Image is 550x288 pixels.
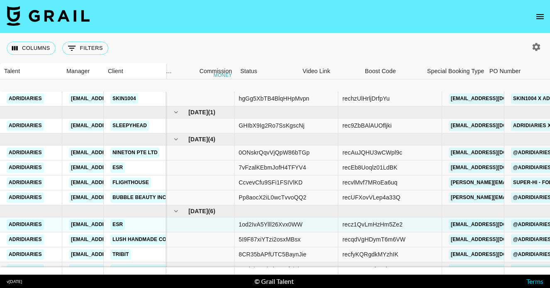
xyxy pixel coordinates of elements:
[532,8,548,25] button: open drawer
[298,63,361,79] div: Video Link
[170,106,182,118] button: hide children
[110,94,138,104] a: SKIN1004
[239,235,301,244] div: 5I9F87xiYTzi2osxMBsx
[69,94,162,104] a: [EMAIL_ADDRESS][DOMAIN_NAME]
[342,163,398,172] div: recEb8Uoqlz01LdBK
[361,63,423,79] div: Boost Code
[110,177,151,188] a: Flighthouse
[239,121,305,130] div: GHIbX9Ig2Ro7SsKgscNj
[236,63,298,79] div: Status
[449,249,542,260] a: [EMAIL_ADDRESS][DOMAIN_NAME]
[342,265,406,273] div: reczWDmgskHBhWm2q
[69,121,162,131] a: [EMAIL_ADDRESS][DOMAIN_NAME]
[188,135,208,143] span: [DATE]
[449,264,542,275] a: [EMAIL_ADDRESS][DOMAIN_NAME]
[239,220,303,229] div: 1od2IvA5Ylll26Xvx0WW
[342,178,398,187] div: recvlMvf7MRoEa6uq
[7,264,44,275] a: adridiaries
[7,162,44,173] a: adridiaries
[485,63,548,79] div: PO Number
[69,148,162,158] a: [EMAIL_ADDRESS][DOMAIN_NAME]
[449,219,542,230] a: [EMAIL_ADDRESS][DOMAIN_NAME]
[104,63,166,79] div: Client
[526,277,543,285] a: Terms
[239,265,299,273] div: cP4i3bqrQkobTXDf6i6l
[7,42,56,55] button: Select columns
[7,219,44,230] a: adridiaries
[7,279,22,284] div: v [DATE]
[423,63,485,79] div: Special Booking Type
[69,219,162,230] a: [EMAIL_ADDRESS][DOMAIN_NAME]
[110,219,125,230] a: ESR
[208,135,215,143] span: ( 4 )
[69,249,162,260] a: [EMAIL_ADDRESS][DOMAIN_NAME]
[365,63,396,79] div: Boost Code
[449,148,542,158] a: [EMAIL_ADDRESS][DOMAIN_NAME]
[449,121,542,131] a: [EMAIL_ADDRESS][DOMAIN_NAME]
[7,234,44,245] a: adridiaries
[7,249,44,260] a: adridiaries
[7,121,44,131] a: adridiaries
[208,108,215,116] span: ( 1 )
[69,177,162,188] a: [EMAIL_ADDRESS][DOMAIN_NAME]
[342,121,391,130] div: rec9ZbBAlAUOfljki
[69,234,162,245] a: [EMAIL_ADDRESS][DOMAIN_NAME]
[199,63,232,79] div: Commission
[108,63,123,79] div: Client
[489,63,521,79] div: PO Number
[110,148,159,158] a: Nineton Pte Ltd
[239,148,310,157] div: 0ONskrQqvVjQpW86bTGp
[66,63,90,79] div: Manager
[213,73,232,78] div: money
[239,250,306,258] div: 8CR35bAPfUTC5BaynJie
[7,192,44,203] a: adridiaries
[4,63,20,79] div: Talent
[239,193,306,202] div: Pp8aocX2iL0wcTvvoQQ2
[7,94,44,104] a: adridiaries
[342,220,403,229] div: recz1QvLmHzHm5Ze2
[342,193,401,202] div: recUFXovVLep4a33Q
[342,148,402,157] div: recAuJQHU3wCWpl9c
[62,42,108,55] button: Show filters
[110,192,168,203] a: Bubble Beauty Inc
[110,234,202,245] a: Lush Handmade Cosmetics LTD
[427,63,484,79] div: Special Booking Type
[7,6,90,26] img: Grail Talent
[188,207,208,215] span: [DATE]
[449,162,542,173] a: [EMAIL_ADDRESS][DOMAIN_NAME]
[170,205,182,217] button: hide children
[449,234,542,245] a: [EMAIL_ADDRESS][DOMAIN_NAME]
[254,277,294,286] div: © Grail Talent
[110,162,125,173] a: ESR
[342,94,390,103] div: rechzUlHrljDrfpYu
[342,235,406,244] div: recqdVgHDymT6m6VW
[239,163,306,172] div: 7vFzalKEbmJofH4TFYV4
[342,250,398,258] div: recfyKQRgdkMYzhIK
[449,94,542,104] a: [EMAIL_ADDRESS][DOMAIN_NAME]
[7,148,44,158] a: adridiaries
[170,133,182,145] button: hide children
[240,63,257,79] div: Status
[69,192,162,203] a: [EMAIL_ADDRESS][DOMAIN_NAME]
[239,178,303,187] div: CcvevCfu9SFi1FSIVlKD
[239,94,309,103] div: hgGg5XbTB4BlqHHpMvpn
[208,207,215,215] span: ( 6 )
[110,249,131,260] a: Tribit
[303,63,330,79] div: Video Link
[110,121,149,131] a: Sleepyhead
[69,162,162,173] a: [EMAIL_ADDRESS][DOMAIN_NAME]
[62,63,104,79] div: Manager
[7,177,44,188] a: adridiaries
[188,108,208,116] span: [DATE]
